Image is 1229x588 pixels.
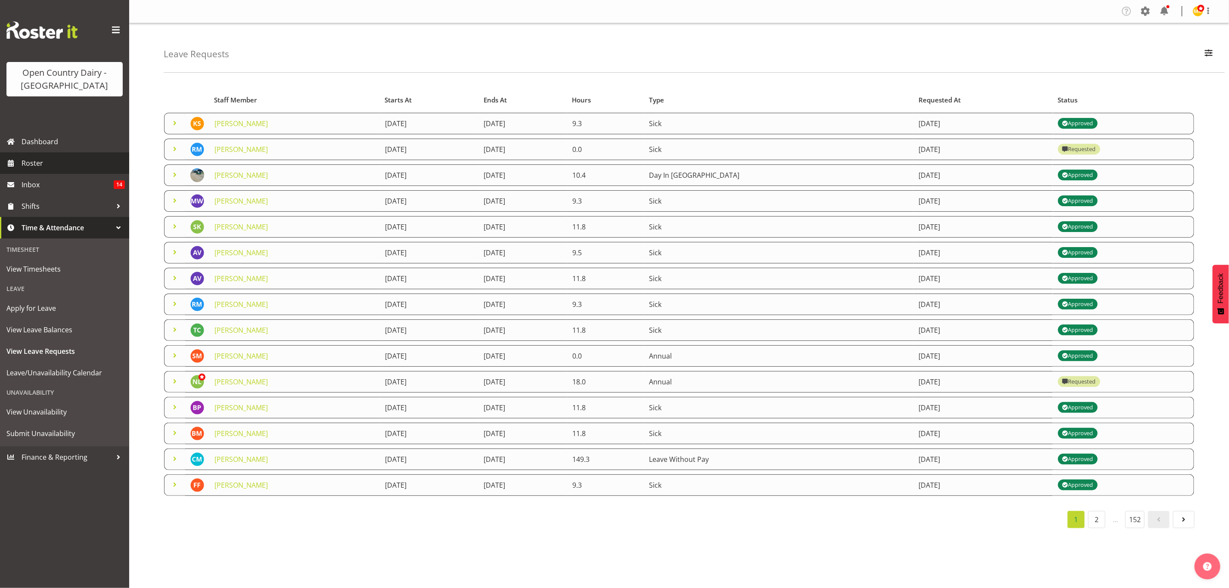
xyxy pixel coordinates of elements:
img: barry-mcintosh7389.jpg [190,427,204,440]
img: milk-reception-awarua7542.jpg [1193,6,1203,16]
a: Submit Unavailability [2,423,127,444]
button: Filter Employees [1200,45,1218,64]
td: [DATE] [914,216,1053,238]
a: Apply for Leave [2,297,127,319]
button: Feedback - Show survey [1213,265,1229,323]
span: Apply for Leave [6,302,123,315]
div: Approved [1062,454,1093,464]
td: [DATE] [914,268,1053,289]
td: [DATE] [479,449,567,470]
img: steffan-kennard9760.jpg [190,220,204,234]
a: View Unavailability [2,401,127,423]
td: [DATE] [380,164,479,186]
td: [DATE] [914,474,1053,496]
td: [DATE] [479,294,567,315]
td: [DATE] [380,423,479,444]
td: [DATE] [914,242,1053,263]
td: Annual [644,371,914,393]
td: [DATE] [914,423,1053,444]
td: 9.3 [567,113,644,134]
td: Sick [644,474,914,496]
td: 11.8 [567,216,644,238]
td: 0.0 [567,345,644,367]
img: shaun-mcnaught7476.jpg [190,349,204,363]
img: leon-harrison5c2f3339fd17ca37e44f2f954d40a40d.png [190,168,204,182]
td: [DATE] [914,139,1053,160]
td: [DATE] [479,164,567,186]
td: Leave Without Pay [644,449,914,470]
div: Approved [1062,299,1093,309]
td: [DATE] [914,319,1053,341]
a: [PERSON_NAME] [214,274,268,283]
td: [DATE] [380,397,479,418]
td: Sick [644,113,914,134]
img: help-xxl-2.png [1203,562,1212,571]
img: rick-murphy11702.jpg [190,142,204,156]
span: Leave/Unavailability Calendar [6,366,123,379]
a: View Leave Requests [2,340,127,362]
a: [PERSON_NAME] [214,222,268,232]
td: [DATE] [380,139,479,160]
td: Sick [644,319,914,341]
td: [DATE] [479,139,567,160]
span: View Timesheets [6,263,123,275]
a: [PERSON_NAME] [214,300,268,309]
td: [DATE] [380,113,479,134]
td: 9.3 [567,474,644,496]
div: Approved [1062,480,1093,490]
img: tony-corr7484.jpg [190,323,204,337]
span: Dashboard [22,135,125,148]
td: Sick [644,294,914,315]
a: [PERSON_NAME] [214,119,268,128]
span: Feedback [1217,273,1225,303]
td: [DATE] [479,397,567,418]
span: Staff Member [214,95,257,105]
div: Approved [1062,351,1093,361]
td: 9.3 [567,190,644,212]
td: [DATE] [380,474,479,496]
td: Sick [644,190,914,212]
span: Type [649,95,664,105]
a: [PERSON_NAME] [214,196,268,206]
td: [DATE] [479,268,567,289]
a: Leave/Unavailability Calendar [2,362,127,384]
td: [DATE] [914,190,1053,212]
span: Requested At [919,95,961,105]
td: Day In [GEOGRAPHIC_DATA] [644,164,914,186]
a: View Leave Balances [2,319,127,340]
img: Rosterit website logo [6,22,78,39]
td: [DATE] [380,319,479,341]
td: [DATE] [914,371,1053,393]
td: [DATE] [479,474,567,496]
img: andy-van-brecht9849.jpg [190,246,204,260]
td: 11.8 [567,268,644,289]
td: [DATE] [914,449,1053,470]
span: Roster [22,157,125,170]
span: Shifts [22,200,112,213]
img: christopher-mciver7447.jpg [190,452,204,466]
span: Hours [572,95,591,105]
div: Timesheet [2,241,127,258]
td: [DATE] [380,190,479,212]
img: rick-murphy11702.jpg [190,297,204,311]
td: [DATE] [380,268,479,289]
td: Sick [644,139,914,160]
td: [DATE] [380,294,479,315]
td: 11.8 [567,319,644,341]
td: Sick [644,216,914,238]
div: Approved [1062,248,1093,258]
img: flavio-ferraz10269.jpg [190,478,204,492]
td: 9.5 [567,242,644,263]
img: matthew-welland7423.jpg [190,194,204,208]
td: 18.0 [567,371,644,393]
a: View Timesheets [2,258,127,280]
div: Approved [1062,118,1093,129]
td: [DATE] [380,449,479,470]
td: Sick [644,268,914,289]
td: 9.3 [567,294,644,315]
div: Leave [2,280,127,297]
a: 152 [1125,511,1145,528]
a: [PERSON_NAME] [214,455,268,464]
span: View Leave Requests [6,345,123,358]
div: Requested [1062,377,1096,387]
